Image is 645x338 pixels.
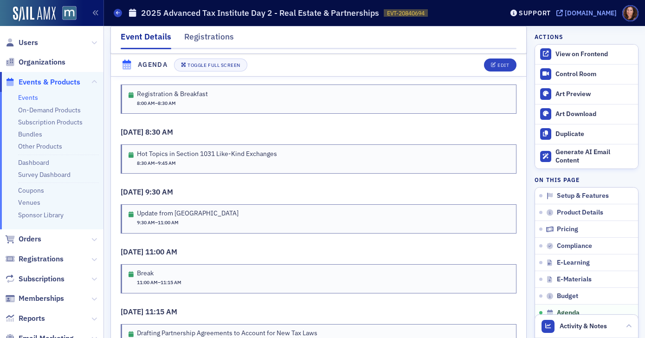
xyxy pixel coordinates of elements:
[137,160,155,167] time: 8:30 AM
[5,38,38,48] a: Users
[137,219,155,227] time: 9:30 AM
[145,247,177,256] span: 11:00 AM
[555,148,633,164] div: Generate AI Email Content
[5,274,64,284] a: Subscriptions
[535,124,638,144] button: Duplicate
[535,84,638,104] a: Art Preview
[137,90,208,98] div: Registration & Breakfast
[557,275,592,284] span: E-Materials
[565,9,617,17] div: [DOMAIN_NAME]
[5,313,45,324] a: Reports
[535,45,638,64] a: View on Frontend
[535,65,638,84] a: Control Room
[5,234,41,244] a: Orders
[141,7,379,19] h1: 2025 Advanced Tax Institute Day 2 - Real Estate & Partnerships
[555,130,633,138] div: Duplicate
[137,100,176,107] div: –
[557,292,578,300] span: Budget
[622,5,639,21] span: Profile
[5,293,64,304] a: Memberships
[18,211,64,219] a: Sponsor Library
[557,225,578,234] span: Pricing
[535,32,563,41] h4: Actions
[5,254,64,264] a: Registrations
[56,6,77,22] a: View Homepage
[145,68,173,77] span: 8:00 AM
[19,274,64,284] span: Subscriptions
[145,187,173,196] span: 9:30 AM
[557,309,580,317] span: Agenda
[158,219,179,227] time: 11:00 AM
[18,186,44,195] a: Coupons
[13,6,56,21] img: SailAMX
[5,77,80,87] a: Events & Products
[519,9,551,17] div: Support
[137,279,158,286] time: 11:00 AM
[18,142,62,150] a: Other Products
[161,279,181,286] time: 11:15 AM
[557,192,609,200] span: Setup & Features
[19,234,41,244] span: Orders
[121,307,145,316] span: [DATE]
[121,31,171,49] div: Event Details
[18,170,71,179] a: Survey Dashboard
[121,127,145,136] span: [DATE]
[19,313,45,324] span: Reports
[557,259,590,267] span: E-Learning
[18,130,42,138] a: Bundles
[137,150,277,158] div: Hot Topics in Section 1031 Like-Kind Exchanges
[62,6,77,20] img: SailAMX
[121,187,145,196] span: [DATE]
[137,329,317,338] div: Drafting Partnership Agreements to Account for New Tax Laws
[497,63,509,68] div: Edit
[535,104,638,124] a: Art Download
[137,160,176,167] div: –
[5,57,65,67] a: Organizations
[137,100,155,107] time: 8:00 AM
[137,219,179,227] div: –
[184,31,234,48] div: Registrations
[555,110,633,118] div: Art Download
[535,144,638,169] button: Generate AI Email Content
[557,208,603,217] span: Product Details
[19,38,38,48] span: Users
[557,242,592,250] span: Compliance
[18,93,38,102] a: Events
[18,106,81,114] a: On-Demand Products
[138,60,168,70] h4: Agenda
[19,57,65,67] span: Organizations
[121,68,145,77] span: [DATE]
[484,58,516,71] button: Edit
[158,100,176,107] time: 8:30 AM
[560,321,607,331] span: Activity & Notes
[18,198,40,207] a: Venues
[137,279,181,286] div: –
[18,118,83,126] a: Subscription Products
[19,293,64,304] span: Memberships
[555,70,633,78] div: Control Room
[18,158,49,167] a: Dashboard
[535,175,639,184] h4: On this page
[137,269,181,278] div: Break
[555,50,633,58] div: View on Frontend
[187,63,240,68] div: Toggle Full Screen
[158,160,176,167] time: 9:45 AM
[145,307,177,316] span: 11:15 AM
[145,127,173,136] span: 8:30 AM
[555,90,633,98] div: Art Preview
[19,77,80,87] span: Events & Products
[137,209,239,218] div: Update from [GEOGRAPHIC_DATA]
[174,58,247,71] button: Toggle Full Screen
[387,9,425,17] span: EVT-20840694
[121,247,145,256] span: [DATE]
[556,10,620,16] button: [DOMAIN_NAME]
[19,254,64,264] span: Registrations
